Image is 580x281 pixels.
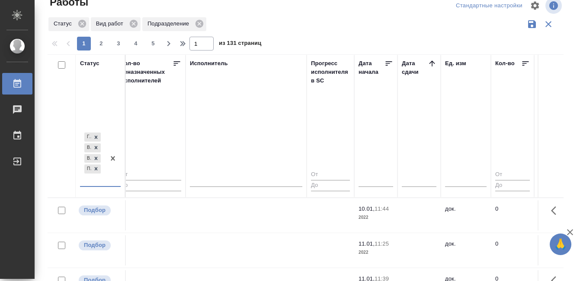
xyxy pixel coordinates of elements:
[121,170,181,180] input: От
[83,132,102,142] div: Готов к работе, В работе, В ожидании, Подбор
[219,38,261,51] span: из 131 страниц
[121,59,173,85] div: Кол-во неназначенных исполнителей
[491,235,534,265] td: 0
[146,37,160,51] button: 5
[116,200,186,230] td: 0
[546,200,567,221] button: Здесь прячутся важные кнопки
[84,206,106,215] p: Подбор
[534,200,577,230] td: 0
[359,205,375,212] p: 10.01,
[48,17,89,31] div: Статус
[311,180,350,191] input: До
[441,235,491,265] td: док.
[495,59,515,68] div: Кол-во
[540,16,557,32] button: Сбросить фильтры
[524,16,540,32] button: Сохранить фильтры
[311,59,350,85] div: Прогресс исполнителя в SC
[84,164,91,174] div: Подбор
[441,200,491,230] td: док.
[129,39,143,48] span: 4
[375,240,389,247] p: 11:25
[550,234,571,255] button: 🙏
[94,37,108,51] button: 2
[78,240,121,251] div: Можно подбирать исполнителей
[147,19,192,28] p: Подразделение
[445,59,466,68] div: Ед. изм
[84,133,91,142] div: Готов к работе
[311,170,350,180] input: От
[546,235,567,256] button: Здесь прячутся важные кнопки
[190,59,228,68] div: Исполнитель
[129,37,143,51] button: 4
[91,17,141,31] div: Вид работ
[80,59,99,68] div: Статус
[495,180,530,191] input: До
[83,142,102,153] div: Готов к работе, В работе, В ожидании, Подбор
[112,37,125,51] button: 3
[112,39,125,48] span: 3
[84,241,106,249] p: Подбор
[359,59,385,76] div: Дата начала
[534,235,577,265] td: 0
[84,154,91,163] div: В ожидании
[121,180,181,191] input: До
[359,240,375,247] p: 11.01,
[94,39,108,48] span: 2
[146,39,160,48] span: 5
[553,235,568,253] span: 🙏
[375,205,389,212] p: 11:44
[83,153,102,164] div: Готов к работе, В работе, В ожидании, Подбор
[96,19,126,28] p: Вид работ
[54,19,75,28] p: Статус
[116,235,186,265] td: 0
[495,170,530,180] input: От
[359,248,393,257] p: 2022
[83,164,102,174] div: Готов к работе, В работе, В ожидании, Подбор
[142,17,206,31] div: Подразделение
[359,213,393,222] p: 2022
[491,200,534,230] td: 0
[78,205,121,216] div: Можно подбирать исполнителей
[402,59,428,76] div: Дата сдачи
[84,143,91,152] div: В работе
